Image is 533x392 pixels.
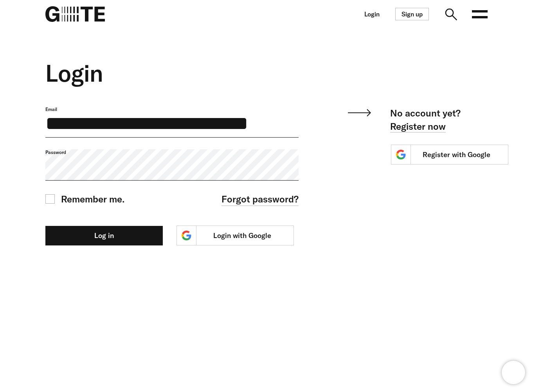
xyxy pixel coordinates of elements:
[45,149,299,156] label: Password
[45,6,105,22] img: G=TE
[45,59,299,87] h2: Login
[391,145,508,165] a: Register with Google
[371,106,461,133] p: No account yet?
[176,226,294,245] a: Login with Google
[390,120,446,132] a: Register now
[364,11,380,18] a: Login
[61,192,124,206] span: Remember me.
[45,194,55,204] input: Remember me.
[45,226,163,245] button: Log in
[395,8,429,20] a: Sign up
[502,361,525,384] iframe: Brevo live chat
[45,106,299,113] label: Email
[221,192,299,206] a: Forgot password?
[348,106,371,116] img: svg+xml;base64,PHN2ZyB4bWxucz0iaHR0cDovL3d3dy53My5vcmcvMjAwMC9zdmciIHdpZHRoPSI1OS42MTYiIGhlaWdodD...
